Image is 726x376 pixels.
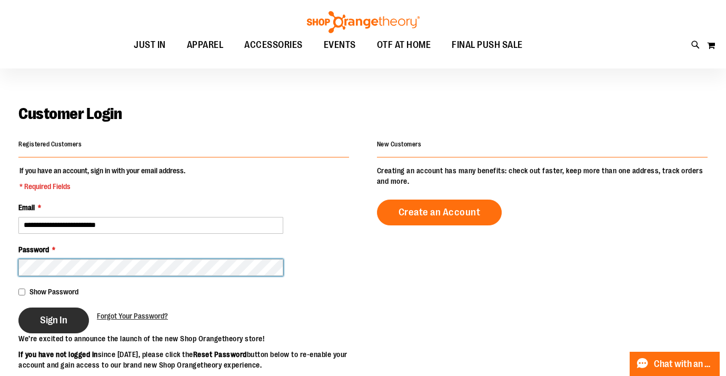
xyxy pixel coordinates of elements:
span: ACCESSORIES [244,33,303,57]
img: Shop Orangetheory [305,11,421,33]
span: Chat with an Expert [654,359,713,369]
a: ACCESSORIES [234,33,313,57]
a: Forgot Your Password? [97,311,168,321]
a: Create an Account [377,200,502,225]
legend: If you have an account, sign in with your email address. [18,165,186,192]
span: FINAL PUSH SALE [452,33,523,57]
span: Show Password [29,288,78,296]
strong: Registered Customers [18,141,82,148]
span: Sign In [40,314,67,326]
a: JUST IN [123,33,176,57]
span: Create an Account [399,206,481,218]
span: Forgot Your Password? [97,312,168,320]
a: OTF AT HOME [366,33,442,57]
span: * Required Fields [19,181,185,192]
span: Customer Login [18,105,122,123]
span: APPAREL [187,33,224,57]
span: OTF AT HOME [377,33,431,57]
p: since [DATE], please click the button below to re-enable your account and gain access to our bran... [18,349,363,370]
a: APPAREL [176,33,234,57]
span: EVENTS [324,33,356,57]
button: Sign In [18,308,89,333]
strong: New Customers [377,141,422,148]
p: Creating an account has many benefits: check out faster, keep more than one address, track orders... [377,165,708,186]
a: EVENTS [313,33,366,57]
strong: Reset Password [193,350,247,359]
strong: If you have not logged in [18,350,98,359]
span: Password [18,245,49,254]
span: Email [18,203,35,212]
button: Chat with an Expert [630,352,720,376]
p: We’re excited to announce the launch of the new Shop Orangetheory store! [18,333,363,344]
a: FINAL PUSH SALE [441,33,533,57]
span: JUST IN [134,33,166,57]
